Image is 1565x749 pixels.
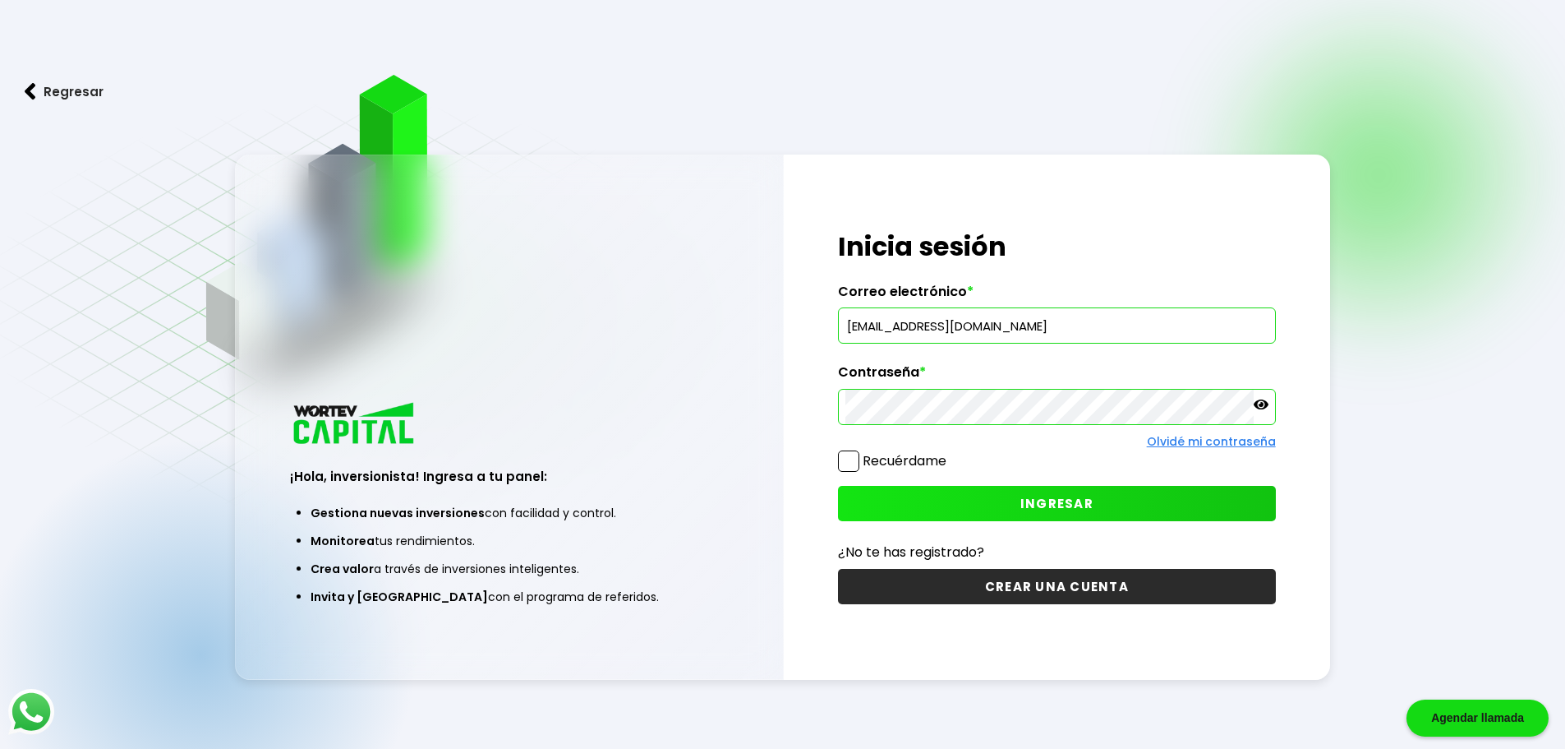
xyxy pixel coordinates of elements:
img: logo_wortev_capital [290,400,420,449]
h1: Inicia sesión [838,227,1276,266]
li: con facilidad y control. [311,499,707,527]
img: flecha izquierda [25,83,36,100]
h3: ¡Hola, inversionista! Ingresa a tu panel: [290,467,728,486]
img: logos_whatsapp-icon.242b2217.svg [8,689,54,735]
a: ¿No te has registrado?CREAR UNA CUENTA [838,542,1276,604]
input: hola@wortev.capital [845,308,1268,343]
button: CREAR UNA CUENTA [838,569,1276,604]
span: INGRESAR [1020,495,1093,512]
li: a través de inversiones inteligentes. [311,555,707,583]
label: Contraseña [838,364,1276,389]
span: Crea valor [311,561,374,577]
li: tus rendimientos. [311,527,707,555]
a: Olvidé mi contraseña [1147,433,1276,450]
p: ¿No te has registrado? [838,542,1276,562]
li: con el programa de referidos. [311,583,707,611]
label: Recuérdame [863,451,946,470]
span: Invita y [GEOGRAPHIC_DATA] [311,589,488,605]
span: Gestiona nuevas inversiones [311,505,485,521]
span: Monitorea [311,533,375,549]
button: INGRESAR [838,486,1276,521]
div: Agendar llamada [1406,700,1549,737]
label: Correo electrónico [838,284,1276,308]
